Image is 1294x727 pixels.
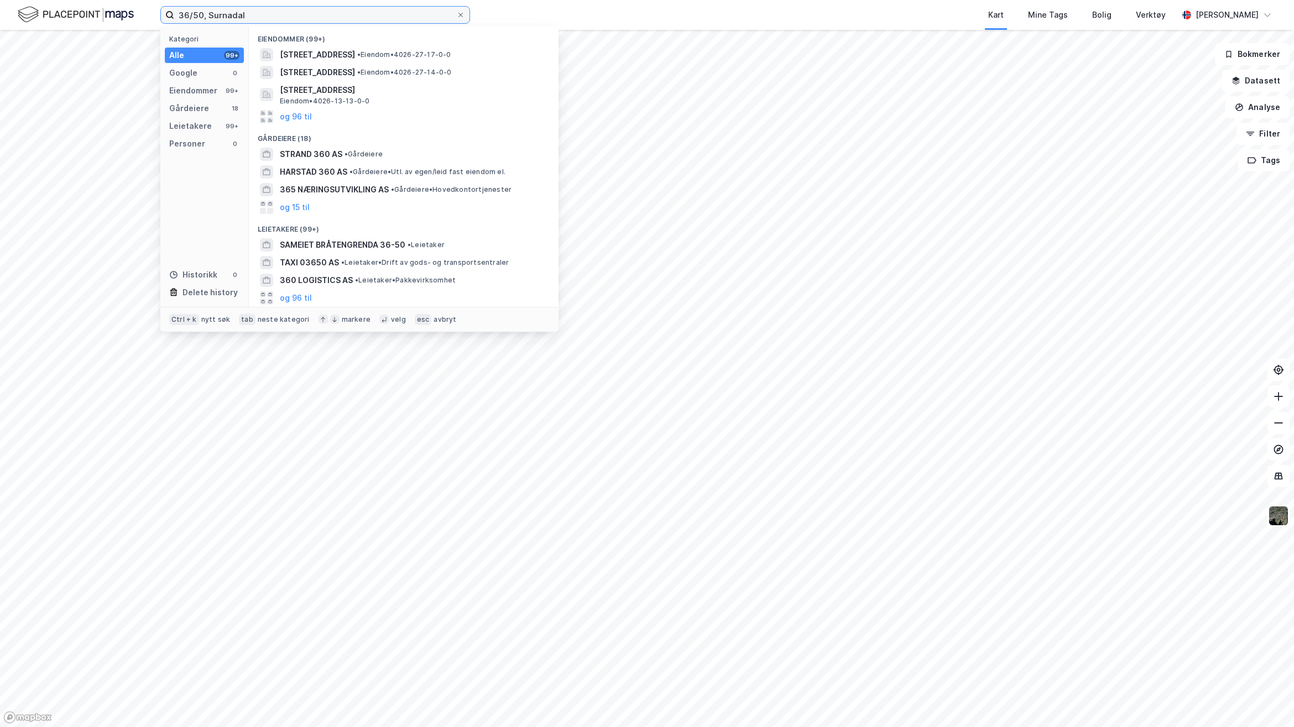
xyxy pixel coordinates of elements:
span: TAXI 03650 AS [280,256,339,269]
div: Ctrl + k [169,314,199,325]
img: 9k= [1268,505,1289,526]
span: • [357,68,361,76]
div: esc [415,314,432,325]
span: • [341,258,345,266]
span: • [408,240,411,249]
span: • [357,50,361,59]
div: 99+ [224,51,239,60]
div: nytt søk [201,315,231,324]
span: STRAND 360 AS [280,148,342,161]
span: • [391,185,394,193]
div: Eiendommer [169,84,217,97]
div: Gårdeiere (18) [249,125,559,145]
span: Eiendom • 4026-27-14-0-0 [357,68,452,77]
div: velg [391,315,406,324]
div: Kart [988,8,1004,22]
div: avbryt [434,315,456,324]
input: Søk på adresse, matrikkel, gårdeiere, leietakere eller personer [174,7,456,23]
div: Verktøy [1136,8,1166,22]
div: markere [342,315,371,324]
span: [STREET_ADDRESS] [280,48,355,61]
span: Eiendom • 4026-27-17-0-0 [357,50,451,59]
div: tab [239,314,255,325]
div: 99+ [224,86,239,95]
span: • [345,150,348,158]
span: Leietaker • Pakkevirksomhet [355,276,456,285]
div: Leietakere (99+) [249,216,559,236]
iframe: Chat Widget [1239,674,1294,727]
div: Alle [169,49,184,62]
div: 0 [231,270,239,279]
button: og 96 til [280,110,312,123]
span: • [355,276,358,284]
div: Gårdeiere [169,102,209,115]
span: Leietaker • Drift av gods- og transportsentraler [341,258,509,267]
div: Leietakere [169,119,212,133]
div: Eiendommer (99+) [249,26,559,46]
button: Datasett [1222,70,1290,92]
div: Delete history [182,286,238,299]
span: HARSTAD 360 AS [280,165,347,179]
div: Historikk [169,268,217,281]
div: neste kategori [258,315,310,324]
span: 365 NÆRINGSUTVIKLING AS [280,183,389,196]
button: Analyse [1225,96,1290,118]
span: 360 LOGISTICS AS [280,274,353,287]
div: Kategori [169,35,244,43]
button: Bokmerker [1215,43,1290,65]
div: Personer [169,137,205,150]
div: Mine Tags [1028,8,1068,22]
a: Mapbox homepage [3,711,52,724]
div: 0 [231,139,239,148]
button: og 96 til [280,291,312,305]
span: Eiendom • 4026-13-13-0-0 [280,97,369,106]
div: 18 [231,104,239,113]
div: 99+ [224,122,239,130]
span: [STREET_ADDRESS] [280,66,355,79]
span: Leietaker [408,240,445,249]
div: [PERSON_NAME] [1196,8,1259,22]
div: Bolig [1092,8,1112,22]
span: Gårdeiere • Utl. av egen/leid fast eiendom el. [349,168,505,176]
button: og 15 til [280,201,310,214]
button: Filter [1236,123,1290,145]
div: 0 [231,69,239,77]
div: Kontrollprogram for chat [1239,674,1294,727]
span: Gårdeiere [345,150,383,159]
span: [STREET_ADDRESS] [280,83,545,97]
span: • [349,168,353,176]
img: logo.f888ab2527a4732fd821a326f86c7f29.svg [18,5,134,24]
span: Gårdeiere • Hovedkontortjenester [391,185,512,194]
button: Tags [1238,149,1290,171]
div: Google [169,66,197,80]
span: SAMEIET BRÅTENGRENDA 36-50 [280,238,405,252]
